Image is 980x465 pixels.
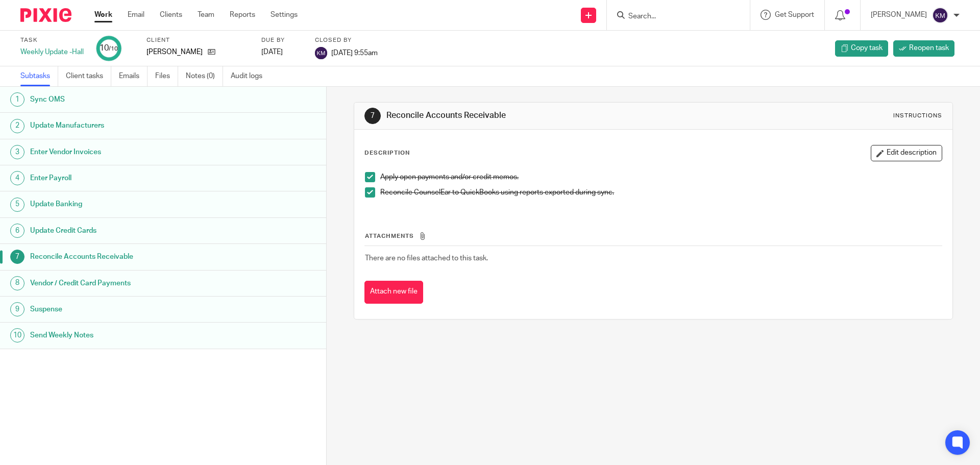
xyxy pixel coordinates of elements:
p: [PERSON_NAME] [871,10,927,20]
a: Work [94,10,112,20]
div: 3 [10,145,24,159]
div: Weekly Update -Hall [20,47,84,57]
a: Reopen task [893,40,954,57]
p: Apply open payments and/or credit memos. [380,172,941,182]
h1: Reconcile Accounts Receivable [386,110,675,121]
label: Due by [261,36,302,44]
a: Emails [119,66,148,86]
div: 7 [364,108,381,124]
p: Description [364,149,410,157]
h1: Enter Payroll [30,170,221,186]
label: Closed by [315,36,378,44]
div: 2 [10,119,24,133]
h1: Vendor / Credit Card Payments [30,276,221,291]
div: [DATE] [261,47,302,57]
span: [DATE] 9:55am [331,49,378,56]
button: Edit description [871,145,942,161]
button: Attach new file [364,281,423,304]
h1: Reconcile Accounts Receivable [30,249,221,264]
a: Client tasks [66,66,111,86]
a: Email [128,10,144,20]
input: Search [627,12,719,21]
small: /10 [109,46,118,52]
a: Subtasks [20,66,58,86]
a: Reports [230,10,255,20]
img: svg%3E [932,7,948,23]
span: Reopen task [909,43,949,53]
h1: Send Weekly Notes [30,328,221,343]
div: Instructions [893,112,942,120]
div: 6 [10,224,24,238]
div: 7 [10,250,24,264]
div: 10 [100,42,118,54]
h1: Update Manufacturers [30,118,221,133]
a: Audit logs [231,66,270,86]
p: Reconcile CounselEar to QuickBooks using reports exported during sync. [380,187,941,198]
label: Task [20,36,84,44]
div: 10 [10,328,24,342]
a: Files [155,66,178,86]
div: 5 [10,198,24,212]
div: 8 [10,276,24,290]
h1: Update Credit Cards [30,223,221,238]
div: 1 [10,92,24,107]
a: Settings [271,10,298,20]
div: 9 [10,302,24,316]
div: 4 [10,171,24,185]
a: Notes (0) [186,66,223,86]
img: Pixie [20,8,71,22]
h1: Sync OMS [30,92,221,107]
a: Copy task [835,40,888,57]
h1: Suspense [30,302,221,317]
a: Team [198,10,214,20]
h1: Enter Vendor Invoices [30,144,221,160]
img: svg%3E [315,47,327,59]
p: [PERSON_NAME] [146,47,203,57]
label: Client [146,36,249,44]
span: There are no files attached to this task. [365,255,488,262]
a: Clients [160,10,182,20]
span: Copy task [851,43,883,53]
span: Get Support [775,11,814,18]
h1: Update Banking [30,197,221,212]
span: Attachments [365,233,414,239]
